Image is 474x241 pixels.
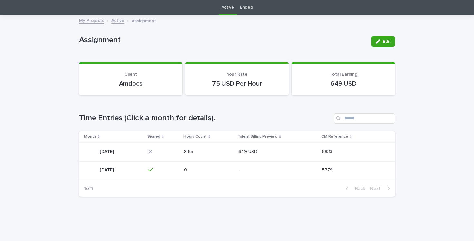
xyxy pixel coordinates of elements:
[100,166,115,173] p: [DATE]
[321,133,348,140] p: CM Reference
[79,161,395,179] tr: [DATE][DATE] 00 -- 57795779
[368,186,395,191] button: Next
[322,148,334,154] p: 5833
[322,166,334,173] p: 5779
[184,148,194,154] p: 8.65
[183,133,207,140] p: Hours Count
[79,16,104,24] a: My Projects
[341,186,368,191] button: Back
[124,72,137,77] span: Client
[79,35,366,45] p: Assignment
[79,114,331,123] h1: Time Entries (Click a month for details).
[238,166,241,173] p: -
[383,39,391,44] span: Edit
[238,148,259,154] p: 649 USD
[334,113,395,124] input: Search
[100,148,115,154] p: [DATE]
[87,80,174,88] p: Amdocs
[79,181,98,197] p: 1 of 1
[147,133,160,140] p: Signed
[132,17,156,24] p: Assignment
[79,142,395,161] tr: [DATE][DATE] 8.658.65 649 USD649 USD 58335833
[300,80,387,88] p: 649 USD
[227,72,248,77] span: Your Rate
[330,72,357,77] span: Total Earning
[351,186,365,191] span: Back
[111,16,124,24] a: Active
[84,133,96,140] p: Month
[184,166,188,173] p: 0
[371,36,395,47] button: Edit
[238,133,277,140] p: Talent Billing Preview
[370,186,384,191] span: Next
[193,80,281,88] p: 75 USD Per Hour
